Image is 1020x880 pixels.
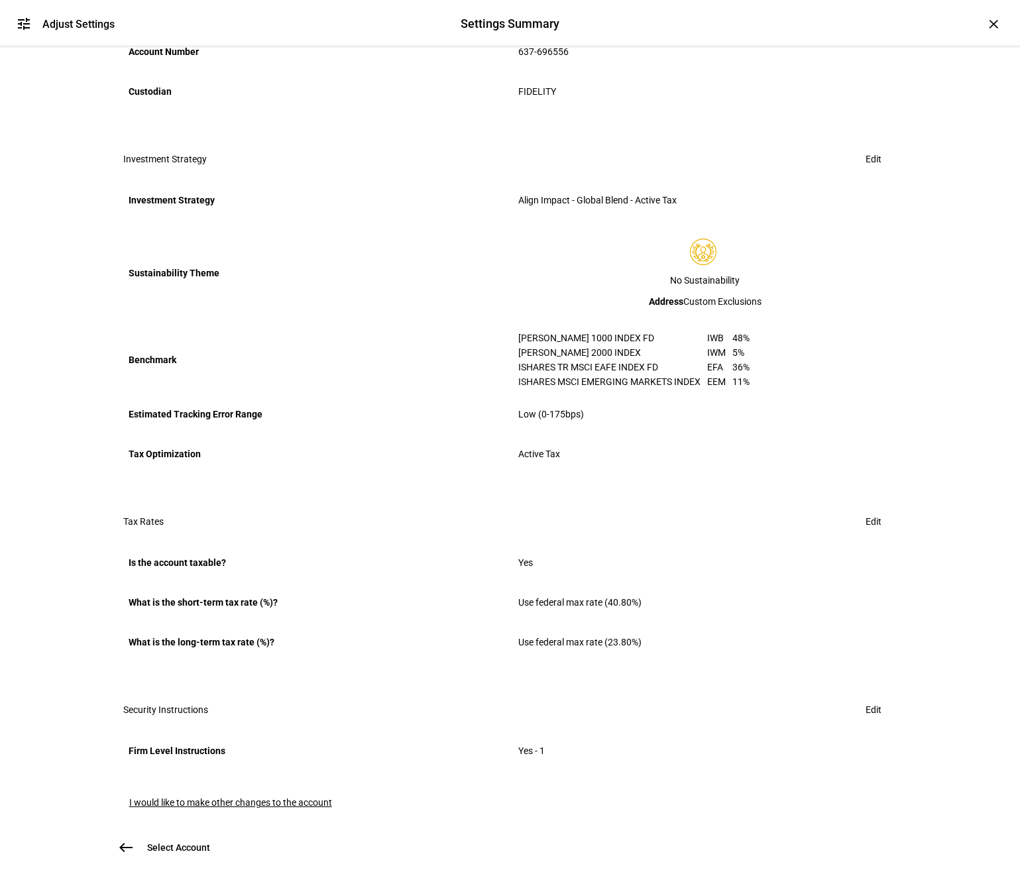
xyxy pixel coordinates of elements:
[707,331,732,345] td: IWB
[129,632,502,653] div: What is the long-term tax rate (%)?
[732,331,750,345] td: 48%
[518,195,677,205] span: Align Impact - Global Blend - Active Tax
[850,508,897,535] button: Edit
[129,349,502,370] div: Benchmark
[123,516,164,527] h3: Tax Rates
[147,841,210,854] span: Select Account
[129,443,502,465] div: Tax Optimization
[518,409,584,419] span: Low (0-175bps)
[707,345,732,360] td: IWM
[129,41,502,62] div: Account Number
[983,13,1004,34] div: ×
[518,557,533,568] span: Yes
[707,360,732,374] td: EFA
[850,146,897,172] button: Edit
[518,449,560,459] span: Active Tax
[461,15,559,32] div: Settings Summary
[129,404,502,425] div: Estimated Tracking Error Range
[683,296,762,307] span: Custom Exclusions
[518,745,545,756] span: Yes - 1
[732,345,750,360] td: 5%
[16,16,32,32] mat-icon: tune
[518,374,707,389] td: ISHARES MSCI EMERGING MARKETS INDEX
[518,331,707,345] td: [PERSON_NAME] 1000 INDEX FD
[129,552,502,573] div: Is the account taxable?
[42,18,115,30] div: Adjust Settings
[707,374,732,389] td: EEM
[518,345,707,360] td: [PERSON_NAME] 2000 INDEX
[118,840,134,855] mat-icon: west
[123,704,208,715] h3: Security Instructions
[129,81,502,102] div: Custodian
[732,374,750,389] td: 11%
[129,262,502,284] div: Sustainability Theme
[113,834,226,861] button: Select Account
[123,154,207,164] h3: Investment Strategy
[518,275,892,286] div: No Sustainability
[518,86,556,97] span: FIDELITY
[518,637,642,647] span: Use federal max rate (23.80%)
[518,46,569,57] span: 637-696556
[129,797,332,808] span: I would like to make other changes to the account
[518,597,642,608] span: Use federal max rate (40.80%)
[690,239,716,265] img: corporateEthics.custom.svg
[129,592,502,613] div: What is the short-term tax rate (%)?
[129,740,502,761] div: Firm Level Instructions
[866,696,881,723] span: Edit
[866,508,881,535] span: Edit
[866,146,881,172] span: Edit
[518,360,707,374] td: ISHARES TR MSCI EAFE INDEX FD
[649,296,683,307] b: Address
[129,190,502,211] div: Investment Strategy
[732,360,750,374] td: 36%
[850,696,897,723] button: Edit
